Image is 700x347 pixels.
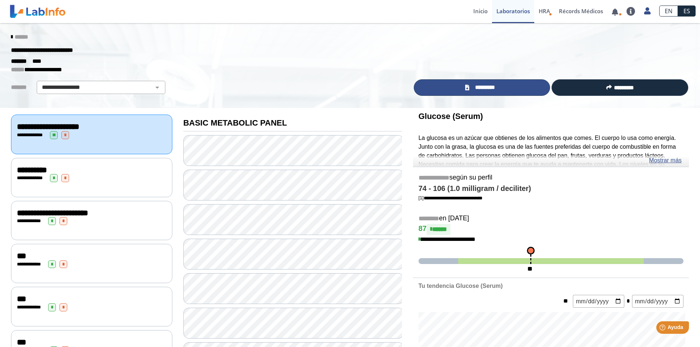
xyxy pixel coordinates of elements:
[649,156,682,165] a: Mostrar más
[419,214,683,223] h5: en [DATE]
[419,174,683,182] h5: según su perfil
[632,295,683,308] input: mm/dd/yyyy
[183,118,287,127] b: BASIC METABOLIC PANEL
[678,6,696,17] a: ES
[419,195,482,200] a: [1]
[419,184,683,193] h4: 74 - 106 (1.0 milligram / deciliter)
[635,318,692,339] iframe: Help widget launcher
[659,6,678,17] a: EN
[419,283,503,289] b: Tu tendencia Glucose (Serum)
[573,295,624,308] input: mm/dd/yyyy
[539,7,550,15] span: HRA
[419,224,683,235] h4: 87
[419,134,683,187] p: La glucosa es un azúcar que obtienes de los alimentos que comes. El cuerpo lo usa como energía. J...
[419,112,483,121] b: Glucose (Serum)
